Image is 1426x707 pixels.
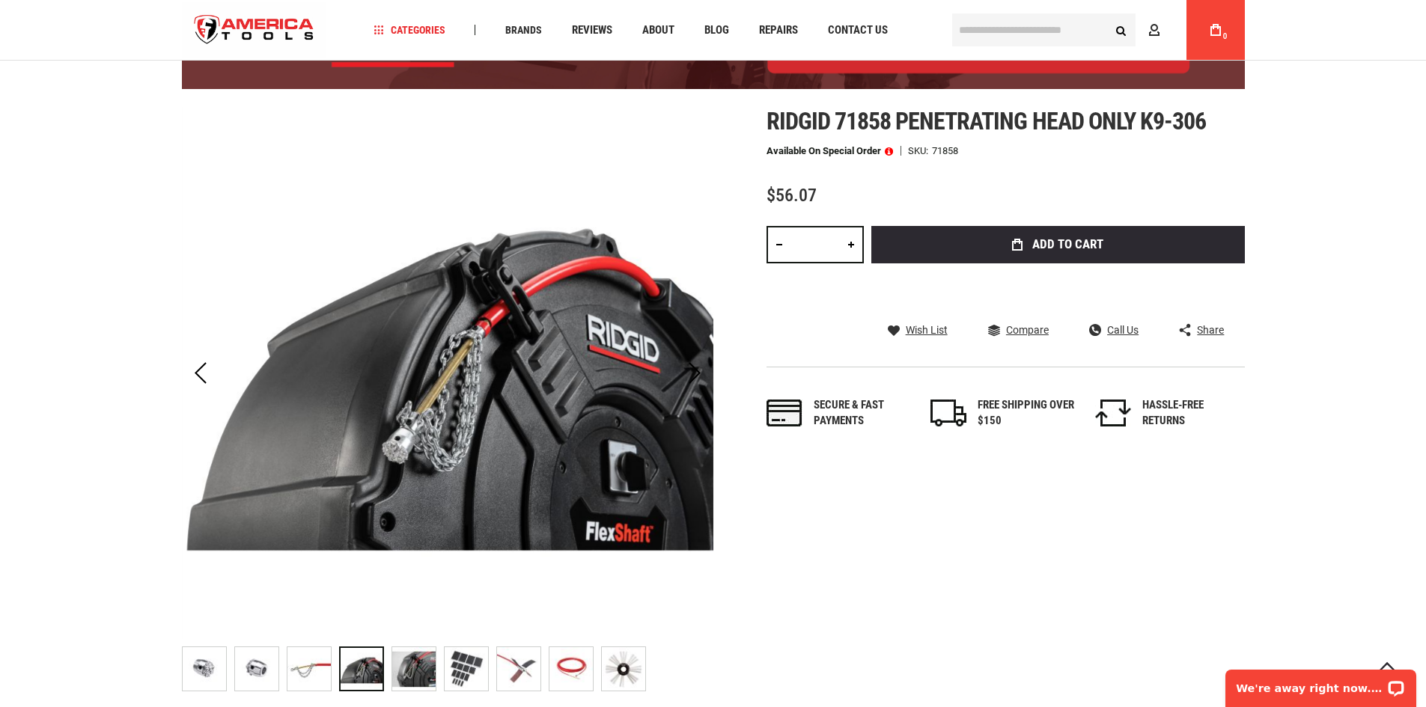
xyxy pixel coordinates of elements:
img: RIDGID 71858 PENETRATING HEAD ONLY K9-306 [549,647,593,691]
img: America Tools [182,2,327,58]
a: About [636,20,681,40]
div: 71858 [932,146,958,156]
img: RIDGID 71858 PENETRATING HEAD ONLY K9-306 [445,647,488,691]
div: Next [676,108,713,639]
div: RIDGID 71858 PENETRATING HEAD ONLY K9-306 [549,639,601,699]
img: returns [1095,400,1131,426]
a: Blog [698,20,736,40]
div: Previous [182,108,219,639]
strong: SKU [908,146,932,156]
button: Add to Cart [871,226,1245,263]
span: About [642,25,674,36]
img: RIDGID 71858 PENETRATING HEAD ONLY K9-306 [602,647,645,691]
img: payments [767,400,802,426]
span: Add to Cart [1032,238,1103,251]
span: Wish List [906,325,948,335]
a: Call Us [1089,323,1139,337]
div: RIDGID 71858 PENETRATING HEAD ONLY K9-306 [444,639,496,699]
img: RIDGID 71858 PENETRATING HEAD ONLY K9-306 [287,647,331,691]
iframe: Secure express checkout frame [868,268,1248,311]
a: Categories [367,20,452,40]
div: RIDGID 71858 PENETRATING HEAD ONLY K9-306 [391,639,444,699]
span: Compare [1006,325,1049,335]
div: HASSLE-FREE RETURNS [1142,397,1240,429]
p: Available on Special Order [767,146,893,156]
img: shipping [930,400,966,426]
div: RIDGID 71858 PENETRATING HEAD ONLY K9-306 [339,639,391,699]
a: Contact Us [821,20,895,40]
a: Repairs [752,20,805,40]
span: Blog [704,25,729,36]
a: Brands [499,20,549,40]
span: Categories [374,25,445,35]
span: Contact Us [828,25,888,36]
a: Compare [988,323,1049,337]
span: Call Us [1107,325,1139,335]
img: RIDGID 71858 PENETRATING HEAD ONLY K9-306 [182,108,713,639]
button: Search [1107,16,1136,44]
a: Wish List [888,323,948,337]
span: $56.07 [767,185,817,206]
img: RIDGID 71858 PENETRATING HEAD ONLY K9-306 [392,647,436,691]
a: Reviews [565,20,619,40]
iframe: LiveChat chat widget [1216,660,1426,707]
img: RIDGID 71858 PENETRATING HEAD ONLY K9-306 [235,647,278,691]
div: RIDGID 71858 PENETRATING HEAD ONLY K9-306 [287,639,339,699]
a: store logo [182,2,327,58]
div: RIDGID 71858 PENETRATING HEAD ONLY K9-306 [496,639,549,699]
img: RIDGID 71858 PENETRATING HEAD ONLY K9-306 [497,647,540,691]
div: RIDGID 71858 PENETRATING HEAD ONLY K9-306 [601,639,646,699]
span: Share [1197,325,1224,335]
div: RIDGID 71858 PENETRATING HEAD ONLY K9-306 [182,639,234,699]
span: Ridgid 71858 penetrating head only k9-306 [767,107,1207,135]
span: 0 [1223,32,1228,40]
div: Secure & fast payments [814,397,911,429]
span: Brands [505,25,542,35]
div: RIDGID 71858 PENETRATING HEAD ONLY K9-306 [234,639,287,699]
img: RIDGID 71858 PENETRATING HEAD ONLY K9-306 [183,647,226,691]
div: FREE SHIPPING OVER $150 [978,397,1075,429]
span: Repairs [759,25,798,36]
span: Reviews [572,25,612,36]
